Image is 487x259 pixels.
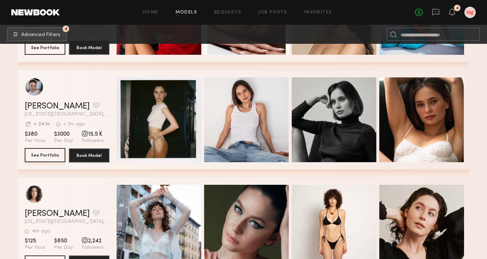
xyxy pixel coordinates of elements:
[54,245,73,251] span: Per Day
[25,148,65,163] a: See Portfolio
[25,112,109,117] span: [US_STATE][GEOGRAPHIC_DATA], [GEOGRAPHIC_DATA]
[176,10,197,15] a: Models
[82,245,104,251] span: Followers
[21,33,60,37] span: Advanced Filters
[25,210,90,218] a: [PERSON_NAME]
[25,41,65,55] button: See Portfolio
[82,131,104,138] span: 15.5 K
[54,138,73,144] span: Per Day
[32,229,51,234] div: 4hr ago
[143,10,159,15] a: Home
[82,138,104,144] span: Followers
[54,131,73,138] span: $3000
[258,10,287,15] a: Job Posts
[304,10,332,15] a: Favorites
[25,237,46,245] span: $125
[82,237,104,245] span: 2,242
[25,219,109,224] span: [US_STATE][GEOGRAPHIC_DATA], [GEOGRAPHIC_DATA]
[214,10,241,15] a: Requests
[54,237,73,245] span: $850
[65,27,67,30] span: 4
[63,122,85,127] div: < 1hr ago
[456,6,459,10] div: 4
[34,122,50,127] div: < 24 hr
[69,148,109,163] button: Book Model
[25,131,46,138] span: $380
[7,27,67,41] button: 4Advanced Filters
[25,138,46,144] span: Per Hour
[69,41,109,55] button: Book Model
[25,102,90,111] a: [PERSON_NAME]
[25,245,46,251] span: Per Hour
[25,148,65,162] button: See Portfolio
